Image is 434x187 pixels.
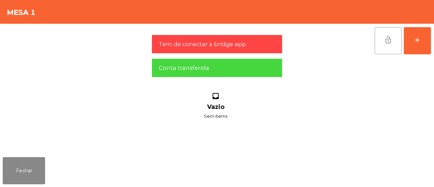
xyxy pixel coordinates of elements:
[159,40,246,49] span: Tem de conectar a bridge app
[404,27,431,54] button: add
[211,92,221,102] i: inbox
[413,36,421,44] div: add
[204,112,228,120] span: Sem items
[384,36,392,44] span: lock_open
[159,64,209,72] span: Conta transferida
[7,7,36,18] h4: Mesa 1
[375,27,402,54] button: lock_open
[207,104,224,111] h1: Vazio
[3,157,45,184] button: Fechar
